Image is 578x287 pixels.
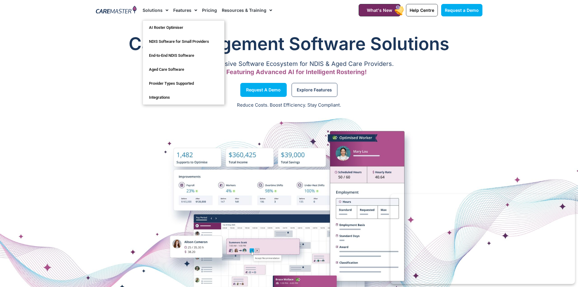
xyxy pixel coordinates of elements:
h1: Care Management Software Solutions [96,32,482,56]
a: What's New [359,4,401,16]
a: NDIS Software for Small Providers [143,35,224,49]
p: Reduce Costs. Boost Efficiency. Stay Compliant. [4,102,574,109]
img: CareMaster Logo [96,6,137,15]
span: Explore Features [297,88,332,91]
a: Integrations [143,91,224,104]
a: Request a Demo [240,83,287,97]
a: AI Roster Optimiser [143,21,224,35]
span: Help Centre [410,8,434,13]
a: End-to-End NDIS Software [143,49,224,63]
a: Explore Features [292,83,337,97]
span: Now Featuring Advanced AI for Intelligent Rostering! [211,68,367,76]
span: What's New [367,8,392,13]
a: Help Centre [406,4,438,16]
ul: Solutions [143,20,225,105]
span: Request a Demo [246,88,281,91]
a: Request a Demo [441,4,482,16]
iframe: Popup CTA [390,194,575,284]
a: Aged Care Software [143,63,224,77]
span: Request a Demo [445,8,479,13]
p: A Comprehensive Software Ecosystem for NDIS & Aged Care Providers. [96,62,482,66]
a: Provider Types Supported [143,77,224,91]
